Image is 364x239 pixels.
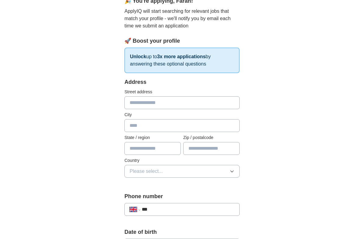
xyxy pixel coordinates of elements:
div: 🚀 Boost your profile [124,37,240,45]
div: Address [124,78,240,86]
strong: Unlock [130,54,146,59]
p: ApplyIQ will start searching for relevant jobs that match your profile - we'll notify you by emai... [124,8,240,30]
label: Phone number [124,192,240,201]
button: Please select... [124,165,240,178]
strong: 3x more applications [157,54,205,59]
label: City [124,112,240,118]
label: Date of birth [124,228,240,236]
label: Country [124,157,240,164]
span: Please select... [130,168,163,175]
p: up to by answering these optional questions [124,48,240,73]
label: State / region [124,134,181,141]
label: Zip / postalcode [183,134,240,141]
label: Street address [124,89,240,95]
